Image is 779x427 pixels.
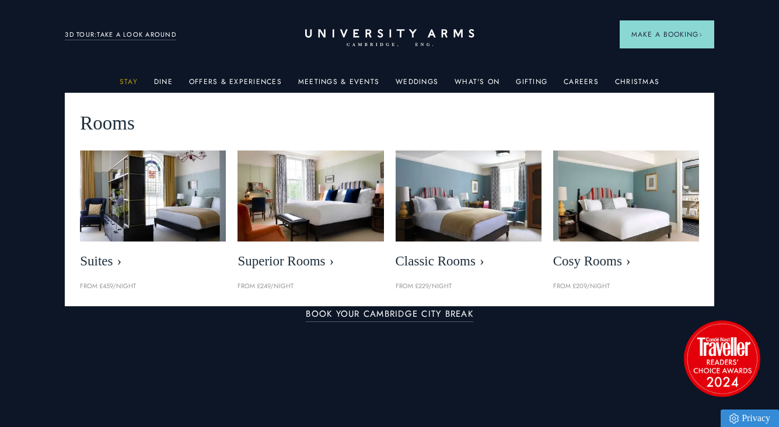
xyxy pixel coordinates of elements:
span: Superior Rooms [237,253,383,269]
a: Meetings & Events [298,78,379,93]
img: image-2524eff8f0c5d55edbf694693304c4387916dea5-1501x1501-png [678,314,766,402]
img: image-7eccef6fe4fe90343db89eb79f703814c40db8b4-400x250-jpg [396,150,542,242]
a: BOOK YOUR CAMBRIDGE CITY BREAK [306,309,473,323]
a: image-0c4e569bfe2498b75de12d7d88bf10a1f5f839d4-400x250-jpg Cosy Rooms [553,150,699,275]
a: Careers [564,78,599,93]
span: Classic Rooms [396,253,542,269]
a: Gifting [516,78,547,93]
span: Cosy Rooms [553,253,699,269]
p: From £249/night [237,281,383,292]
p: From £209/night [553,281,699,292]
a: image-21e87f5add22128270780cf7737b92e839d7d65d-400x250-jpg Suites [80,150,226,275]
img: Privacy [729,414,739,423]
a: Home [305,29,474,47]
a: Privacy [721,409,779,427]
img: image-5bdf0f703dacc765be5ca7f9d527278f30b65e65-400x250-jpg [237,150,383,242]
img: image-21e87f5add22128270780cf7737b92e839d7d65d-400x250-jpg [80,150,226,242]
button: Make a BookingArrow icon [620,20,714,48]
a: What's On [455,78,499,93]
a: 3D TOUR:TAKE A LOOK AROUND [65,30,176,40]
a: Stay [120,78,138,93]
p: From £459/night [80,281,226,292]
img: image-0c4e569bfe2498b75de12d7d88bf10a1f5f839d4-400x250-jpg [553,150,699,242]
span: Rooms [80,108,135,139]
a: Weddings [396,78,438,93]
a: Offers & Experiences [189,78,282,93]
a: Christmas [615,78,659,93]
a: image-7eccef6fe4fe90343db89eb79f703814c40db8b4-400x250-jpg Classic Rooms [396,150,542,275]
span: Suites [80,253,226,269]
p: From £229/night [396,281,542,292]
span: Make a Booking [631,29,703,40]
a: image-5bdf0f703dacc765be5ca7f9d527278f30b65e65-400x250-jpg Superior Rooms [237,150,383,275]
a: Dine [154,78,173,93]
img: Arrow icon [698,33,703,37]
